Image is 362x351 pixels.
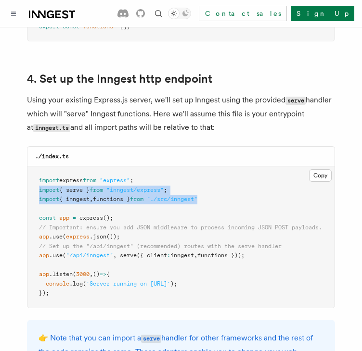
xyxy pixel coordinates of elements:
button: Find something... [153,8,164,19]
span: , [113,252,116,259]
span: , [90,271,93,277]
span: functions } [93,196,130,202]
span: express [66,233,90,240]
span: .use [49,252,63,259]
a: 4. Set up the Inngest http endpoint [27,72,212,86]
span: { [106,271,110,277]
span: "/api/inngest" [66,252,113,259]
span: 3000 [76,271,90,277]
button: Toggle dark mode [168,8,191,19]
span: "express" [100,177,130,184]
span: import [39,187,59,193]
span: }); [39,289,49,296]
span: .json [90,233,106,240]
span: () [93,271,100,277]
span: []; [120,23,130,30]
span: { serve } [59,187,90,193]
button: Copy [309,169,332,182]
span: ( [63,233,66,240]
span: = [116,23,120,30]
span: express [79,214,103,221]
span: "inngest/express" [106,187,164,193]
span: const [39,214,56,221]
span: import [39,196,59,202]
span: ); [170,280,177,287]
span: functions })); [197,252,245,259]
span: ({ client [137,252,167,259]
span: ( [63,252,66,259]
span: .use [49,233,63,240]
span: 'Server running on [URL]' [86,280,170,287]
span: "./src/inngest" [147,196,197,202]
span: ( [83,280,86,287]
span: functions [83,23,113,30]
span: ( [73,271,76,277]
span: , [90,196,93,202]
span: (); [103,214,113,221]
span: .log [69,280,83,287]
span: serve [120,252,137,259]
span: export [39,23,59,30]
span: import [39,177,59,184]
span: console [46,280,69,287]
span: => [100,271,106,277]
span: from [83,177,96,184]
span: express [59,177,83,184]
span: app [39,252,49,259]
span: const [63,23,79,30]
span: : [167,252,170,259]
a: Contact sales [199,6,287,21]
p: Using your existing Express.js server, we'll set up Inngest using the provided handler which will... [27,93,335,135]
button: Toggle navigation [8,8,19,19]
span: app [39,271,49,277]
span: inngest [170,252,194,259]
span: // Set up the "/api/inngest" (recommended) routes with the serve handler [39,243,282,250]
span: .listen [49,271,73,277]
code: inngest.ts [33,124,70,132]
span: ; [164,187,167,193]
a: Sign Up [291,6,354,21]
a: serve [141,333,161,342]
span: ; [130,177,133,184]
code: serve [141,335,161,343]
span: ()); [106,233,120,240]
span: = [73,214,76,221]
span: // Important: ensure you add JSON middleware to process incoming JSON POST payloads. [39,224,322,231]
code: serve [285,97,306,105]
span: { inngest [59,196,90,202]
span: app [59,214,69,221]
span: app [39,233,49,240]
span: from [90,187,103,193]
code: ./index.ts [35,153,69,160]
span: , [194,252,197,259]
span: from [130,196,143,202]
